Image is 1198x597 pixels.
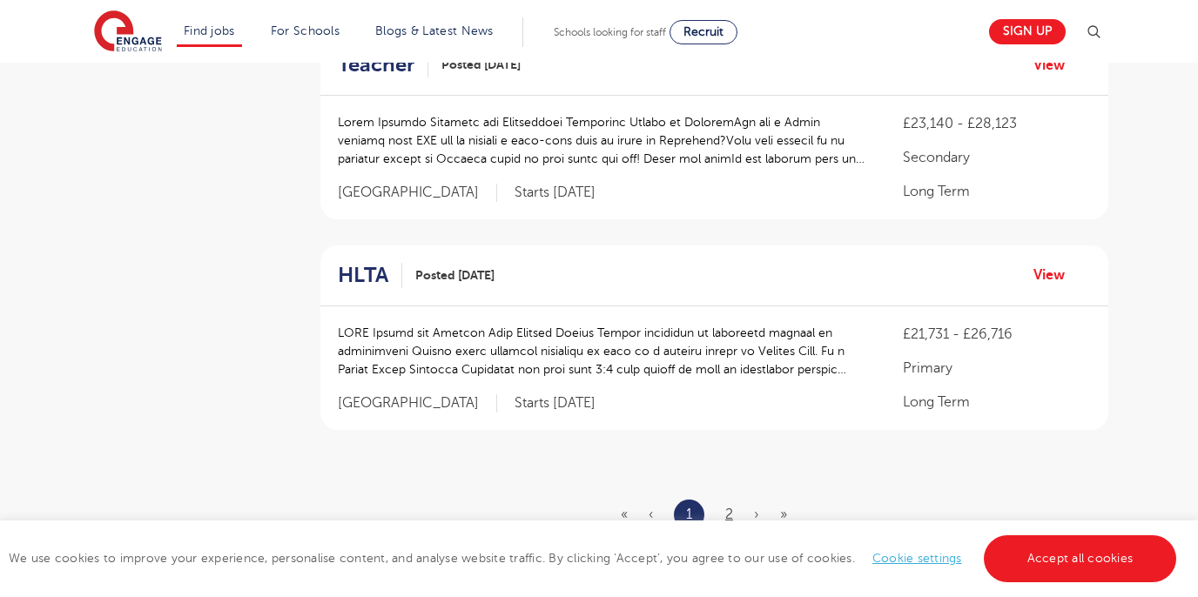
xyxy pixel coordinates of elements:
span: ‹ [649,506,653,522]
h2: Teacher [338,52,414,77]
p: Primary [903,358,1091,379]
a: 1 [686,503,692,526]
span: We use cookies to improve your experience, personalise content, and analyse website traffic. By c... [9,552,1181,565]
a: Blogs & Latest News [375,24,494,37]
p: LORE Ipsumd sit Ametcon Adip Elitsed Doeius Tempor incididun ut laboreetd magnaal en adminimveni ... [338,324,868,379]
a: Cookie settings [872,552,962,565]
a: 2 [725,506,733,522]
a: HLTA [338,263,402,288]
p: Starts [DATE] [515,184,596,202]
a: For Schools [271,24,340,37]
a: Last [780,506,787,522]
a: Accept all cookies [984,535,1177,582]
p: Long Term [903,392,1091,413]
a: Teacher [338,52,428,77]
p: Lorem Ipsumdo Sitametc adi Elitseddoei Temporinc Utlabo et DoloremAgn ali e Admin veniamq nost EX... [338,113,868,168]
span: [GEOGRAPHIC_DATA] [338,394,497,413]
p: Secondary [903,147,1091,168]
a: Sign up [989,19,1066,44]
p: Long Term [903,181,1091,202]
span: Posted [DATE] [415,266,495,285]
span: Schools looking for staff [554,26,666,38]
span: Posted [DATE] [441,56,521,74]
a: View [1033,264,1078,286]
a: View [1033,54,1078,77]
p: Starts [DATE] [515,394,596,413]
h2: HLTA [338,263,388,288]
span: « [621,506,628,522]
span: [GEOGRAPHIC_DATA] [338,184,497,202]
span: Recruit [683,25,724,38]
p: £21,731 - £26,716 [903,324,1091,345]
p: £23,140 - £28,123 [903,113,1091,134]
img: Engage Education [94,10,162,54]
a: Recruit [670,20,737,44]
a: Find jobs [184,24,235,37]
a: Next [754,506,759,522]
